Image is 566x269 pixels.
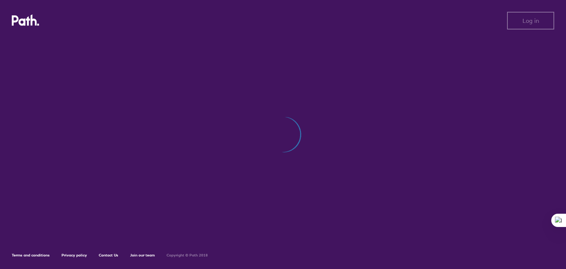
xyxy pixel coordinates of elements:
a: Join our team [130,253,155,258]
a: Privacy policy [62,253,87,258]
span: Log in [523,17,539,24]
h6: Copyright © Path 2018 [167,253,208,258]
a: Terms and conditions [12,253,50,258]
button: Log in [507,12,554,29]
a: Contact Us [99,253,118,258]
